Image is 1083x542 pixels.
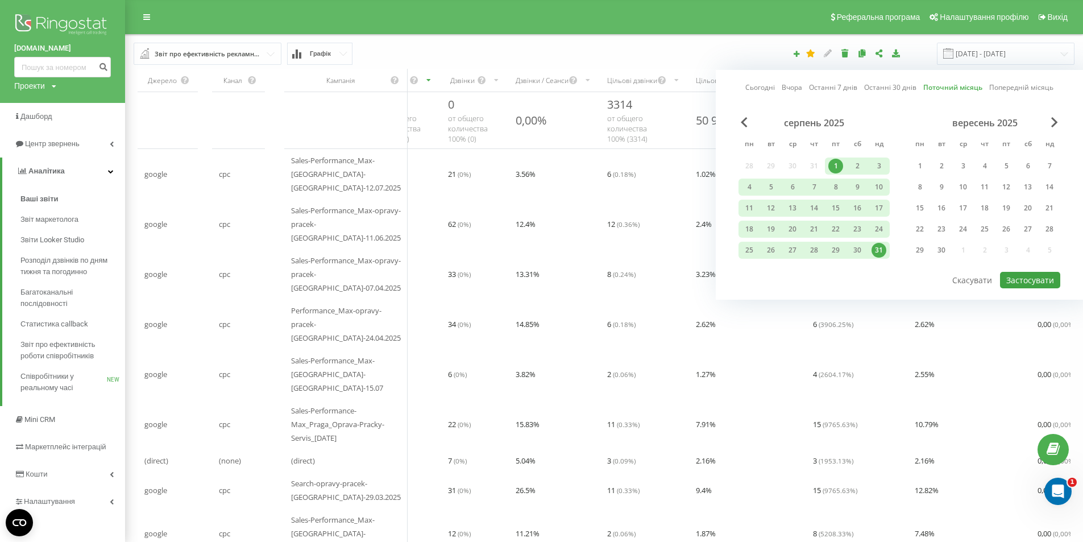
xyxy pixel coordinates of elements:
span: Search-opravy-pracek-[GEOGRAPHIC_DATA]-29.03.2025 [291,477,401,504]
abbr: понеділок [741,136,758,154]
div: Кампанія [291,76,389,85]
span: 31 [448,483,471,497]
span: google [144,167,167,181]
button: Графік [287,43,352,65]
span: google [144,317,167,331]
span: 9.4 % [696,483,712,497]
div: нд 17 серп 2025 р. [868,200,890,217]
span: ( 0.06 %) [613,370,636,379]
span: 2.4 % [696,217,712,231]
div: 26 [999,222,1014,237]
span: 15 [813,483,857,497]
div: пн 18 серп 2025 р. [738,221,760,238]
span: ( 0 %) [454,456,467,465]
span: cpc [219,367,230,381]
span: 33 [448,267,471,281]
span: Графік [310,50,331,57]
span: 6 [813,317,853,331]
span: cpc [219,167,230,181]
span: google [144,417,167,431]
div: вт 19 серп 2025 р. [760,221,782,238]
div: пт 26 вер 2025 р. [995,221,1017,238]
a: Попередній місяць [989,82,1053,93]
div: 14 [1042,180,1057,195]
div: ср 24 вер 2025 р. [952,221,974,238]
div: пн 11 серп 2025 р. [738,200,760,217]
div: 10 [872,180,886,195]
span: 13.31 % [516,267,540,281]
a: [DOMAIN_NAME] [14,43,111,54]
span: Центр звернень [25,139,80,148]
a: Сьогодні [745,82,775,93]
span: 2.16 % [915,454,935,467]
div: чт 11 вер 2025 р. [974,179,995,196]
abbr: п’ятниця [998,136,1015,154]
span: Звіти Looker Studio [20,234,84,246]
div: 29 [828,243,843,258]
span: 6 [448,367,467,381]
abbr: середа [784,136,801,154]
div: ср 3 вер 2025 р. [952,158,974,175]
div: ср 27 серп 2025 р. [782,242,803,259]
span: (direct) [291,454,315,467]
a: Останні 30 днів [864,82,916,93]
span: 14.85 % [516,317,540,331]
div: 0,00% [516,113,547,128]
span: 6 [607,167,636,181]
div: 6 [785,180,800,195]
div: сб 16 серп 2025 р. [847,200,868,217]
span: ( 2604.17 %) [819,370,853,379]
div: чт 4 вер 2025 р. [974,158,995,175]
div: нд 3 серп 2025 р. [868,158,890,175]
div: 11 [977,180,992,195]
span: ( 0,00 %) [1053,420,1076,429]
div: 14 [807,201,821,216]
div: чт 21 серп 2025 р. [803,221,825,238]
div: 9 [934,180,949,195]
span: ( 9765.63 %) [823,420,857,429]
abbr: вівторок [762,136,779,154]
span: 5.04 % [516,454,536,467]
span: от общего количества 100% ( 0 ) [448,113,488,144]
div: 8 [828,180,843,195]
div: пн 1 вер 2025 р. [909,158,931,175]
div: 8 [912,180,927,195]
div: 10 [956,180,970,195]
div: 27 [785,243,800,258]
span: ( 0,00 %) [1053,370,1076,379]
span: Статистика callback [20,318,88,330]
span: 0 [448,97,454,112]
span: ( 0.09 %) [613,456,636,465]
div: 4 [742,180,757,195]
abbr: вівторок [933,136,950,154]
span: ( 0.33 %) [617,420,640,429]
div: ср 6 серп 2025 р. [782,179,803,196]
span: Performance_Max-opravy-pracek-[GEOGRAPHIC_DATA]-24.04.2025 [291,304,401,345]
div: 1 [828,159,843,173]
div: 21 [1042,201,1057,216]
span: 3 [813,454,853,467]
div: пн 15 вер 2025 р. [909,200,931,217]
span: 3314 [607,97,632,112]
span: Реферальна програма [837,13,920,22]
div: вт 23 вер 2025 р. [931,221,952,238]
span: ( 0 %) [458,270,471,279]
span: ( 0.24 %) [613,270,636,279]
input: Пошук за номером [14,57,111,77]
div: сб 23 серп 2025 р. [847,221,868,238]
div: чт 28 серп 2025 р. [803,242,825,259]
span: Налаштування [24,497,75,506]
div: 4 [977,159,992,173]
div: 20 [1020,201,1035,216]
span: Previous Month [741,117,748,127]
abbr: середа [955,136,972,154]
span: ( 0 %) [454,370,467,379]
i: Поділитися налаштуваннями звіту [874,49,884,57]
span: Вихід [1048,13,1068,22]
span: Sales-Performance_Max-[GEOGRAPHIC_DATA]-[GEOGRAPHIC_DATA]-12.07.2025 [291,154,401,195]
span: cpc [219,317,230,331]
span: Налаштування профілю [940,13,1028,22]
div: 15 [828,201,843,216]
span: Sales-Performance-Max_Praga_Oprava-Pracky-Servis_[DATE] [291,404,401,445]
a: Останні 7 днів [809,82,857,93]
